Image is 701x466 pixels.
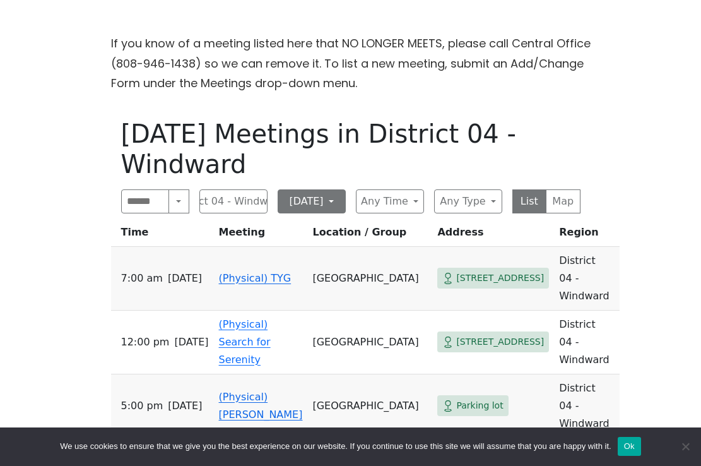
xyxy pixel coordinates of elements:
span: 7:00 AM [121,270,163,287]
td: District 04 - Windward [554,374,620,438]
span: No [679,440,692,453]
button: List [512,189,547,213]
th: Region [554,224,620,247]
th: Location / Group [307,224,432,247]
span: [DATE] [168,397,202,415]
button: [DATE] [278,189,346,213]
td: District 04 - Windward [554,311,620,374]
a: (Physical) [PERSON_NAME] [219,391,303,421]
span: [STREET_ADDRESS] [456,334,544,350]
span: 5:00 PM [121,397,163,415]
td: [GEOGRAPHIC_DATA] [307,374,432,438]
button: Ok [618,437,641,456]
button: District 04 - Windward [199,189,268,213]
button: Search [168,189,189,213]
input: Search [121,189,170,213]
span: We use cookies to ensure that we give you the best experience on our website. If you continue to ... [60,440,611,453]
a: (Physical) Search for Serenity [219,318,271,366]
td: [GEOGRAPHIC_DATA] [307,311,432,374]
th: Time [111,224,214,247]
span: 12:00 PM [121,333,170,351]
span: Parking lot [456,398,503,414]
p: If you know of a meeting listed here that NO LONGER MEETS, please call Central Office (808-946-14... [111,33,591,93]
th: Address [432,224,554,247]
button: Map [546,189,580,213]
button: Any Type [434,189,502,213]
span: [STREET_ADDRESS] [456,270,544,286]
span: [DATE] [174,333,208,351]
button: Any Time [356,189,424,213]
td: [GEOGRAPHIC_DATA] [307,247,432,311]
span: [DATE] [168,270,202,287]
td: District 04 - Windward [554,247,620,311]
h1: [DATE] Meetings in District 04 - Windward [121,119,580,179]
a: (Physical) TYG [219,272,292,284]
th: Meeting [214,224,308,247]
